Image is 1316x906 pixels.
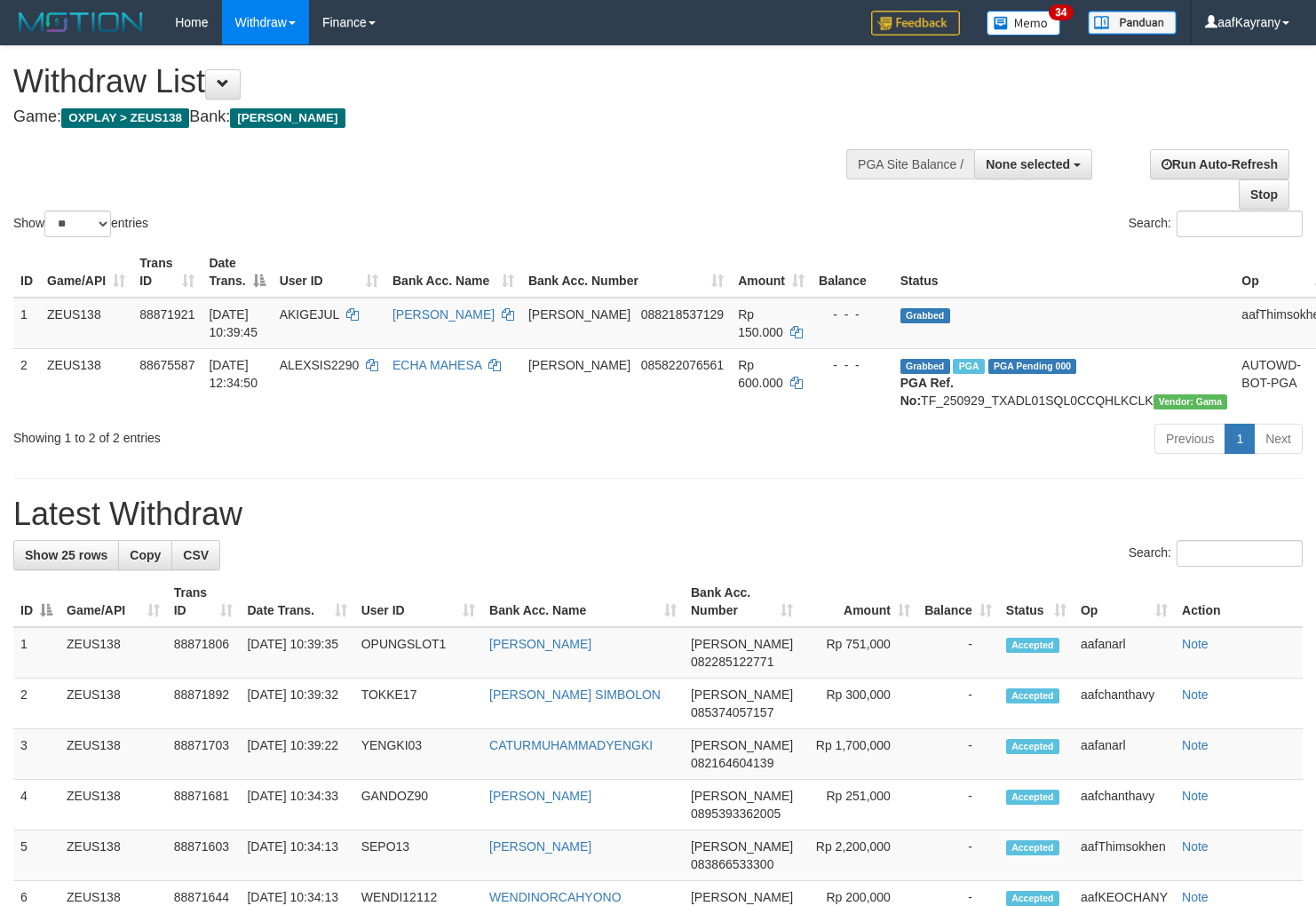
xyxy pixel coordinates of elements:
td: 88871681 [167,780,241,830]
span: Accepted [1006,840,1059,855]
th: Bank Acc. Name: activate to sort column ascending [482,576,684,627]
span: Copy 082285122771 to clipboard [691,655,773,669]
span: Show 25 rows [25,548,107,562]
td: OPUNGSLOT1 [354,627,482,679]
span: Accepted [1006,638,1059,653]
span: Copy 085374057157 to clipboard [691,705,773,719]
th: ID: activate to sort column descending [13,576,59,627]
span: Grabbed [900,359,950,374]
span: None selected [986,157,1070,171]
span: Rp 150.000 [738,307,783,339]
td: 88871603 [167,830,241,881]
td: GANDOZ90 [354,780,482,830]
span: Copy 082164604139 to clipboard [691,756,773,770]
a: [PERSON_NAME] [392,307,495,322]
a: Show 25 rows [13,540,119,570]
a: Copy [118,540,172,570]
a: CATURMUHAMMADYENGKI [489,738,653,752]
td: ZEUS138 [59,830,167,881]
select: Showentries [44,211,111,237]
td: 1 [13,298,40,349]
img: Feedback.jpg [871,11,960,36]
th: Status: activate to sort column ascending [999,576,1074,627]
td: 88871703 [167,729,241,780]
td: ZEUS138 [59,780,167,830]
th: Op: activate to sort column ascending [1074,576,1175,627]
th: Balance: activate to sort column ascending [917,576,999,627]
span: [PERSON_NAME] [230,108,345,128]
label: Show entries [13,211,148,237]
td: aafanarl [1074,627,1175,679]
button: None selected [974,149,1092,179]
th: Balance [812,247,893,298]
span: 34 [1049,4,1073,20]
span: Copy 085822076561 to clipboard [641,358,724,372]
label: Search: [1129,540,1303,567]
th: Status [893,247,1235,298]
span: [PERSON_NAME] [691,637,793,651]
a: Note [1182,637,1209,651]
a: CSV [171,540,220,570]
a: [PERSON_NAME] [489,839,591,854]
td: ZEUS138 [59,729,167,780]
td: aafanarl [1074,729,1175,780]
span: Accepted [1006,739,1059,754]
td: ZEUS138 [40,348,132,417]
td: TF_250929_TXADL01SQL0CCQHLKCLK [893,348,1235,417]
span: [PERSON_NAME] [691,738,793,752]
th: User ID: activate to sort column ascending [273,247,385,298]
a: Note [1182,890,1209,904]
th: Bank Acc. Number: activate to sort column ascending [521,247,731,298]
th: Game/API: activate to sort column ascending [40,247,132,298]
td: 88871892 [167,679,241,729]
a: Note [1182,789,1209,803]
b: PGA Ref. No: [900,376,954,408]
td: Rp 751,000 [800,627,917,679]
img: panduan.png [1088,11,1177,35]
a: [PERSON_NAME] [489,789,591,803]
td: 88871806 [167,627,241,679]
td: - [917,780,999,830]
span: Copy 0895393362005 to clipboard [691,807,781,821]
a: Stop [1239,179,1289,210]
th: Date Trans.: activate to sort column descending [202,247,272,298]
td: - [917,679,999,729]
span: [PERSON_NAME] [528,358,630,372]
span: [DATE] 12:34:50 [209,358,258,390]
span: Grabbed [900,308,950,323]
div: - - - [819,306,886,323]
td: SEPO13 [354,830,482,881]
span: [PERSON_NAME] [528,307,630,322]
td: Rp 2,200,000 [800,830,917,881]
th: Date Trans.: activate to sort column ascending [240,576,353,627]
a: Note [1182,738,1209,752]
th: ID [13,247,40,298]
span: Accepted [1006,891,1059,906]
td: YENGKI03 [354,729,482,780]
td: aafThimsokhen [1074,830,1175,881]
a: Note [1182,839,1209,854]
input: Search: [1177,211,1303,237]
span: AKIGEJUL [280,307,339,322]
span: Marked by aafpengsreynich [953,359,984,374]
td: 5 [13,830,59,881]
div: Showing 1 to 2 of 2 entries [13,422,535,447]
td: aafchanthavy [1074,679,1175,729]
span: Copy 088218537129 to clipboard [641,307,724,322]
span: [PERSON_NAME] [691,789,793,803]
h1: Latest Withdraw [13,497,1303,532]
td: Rp 251,000 [800,780,917,830]
a: [PERSON_NAME] SIMBOLON [489,687,661,702]
a: ECHA MAHESA [392,358,481,372]
td: [DATE] 10:34:13 [240,830,353,881]
td: ZEUS138 [59,627,167,679]
span: Copy 083866533300 to clipboard [691,857,773,871]
td: - [917,729,999,780]
td: ZEUS138 [40,298,132,349]
img: Button%20Memo.svg [987,11,1061,36]
td: [DATE] 10:39:35 [240,627,353,679]
span: [PERSON_NAME] [691,687,793,702]
th: Bank Acc. Number: activate to sort column ascending [684,576,800,627]
td: [DATE] 10:39:22 [240,729,353,780]
td: - [917,627,999,679]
